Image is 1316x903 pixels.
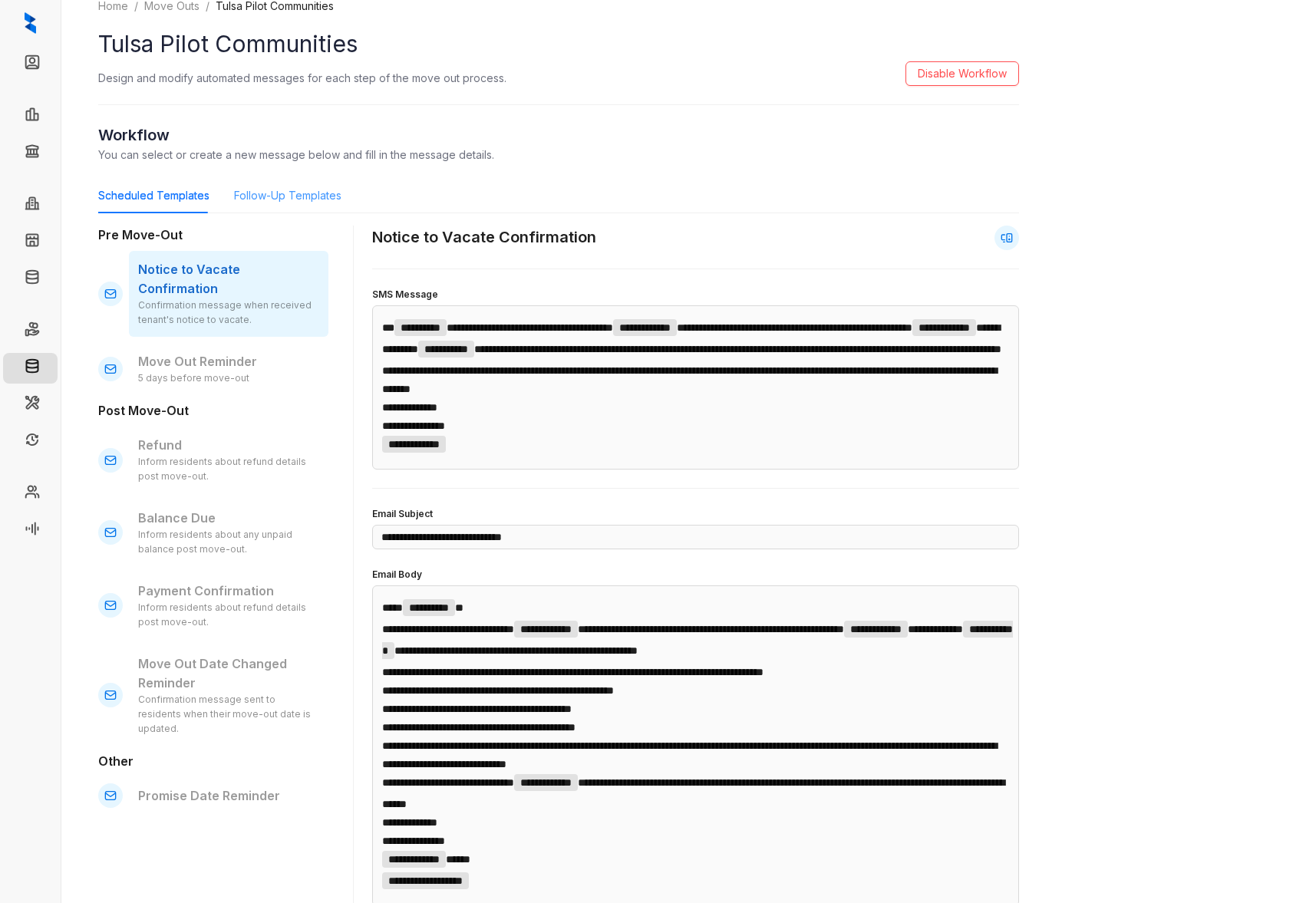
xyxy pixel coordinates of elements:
[3,516,58,546] li: Voice AI
[372,507,1019,522] h4: Email Subject
[3,353,58,384] li: Move Outs
[3,49,58,80] li: Leads
[129,251,328,337] div: Notice to Vacate Confirmation
[98,70,506,86] p: Design and modify automated messages for each step of the move out process.
[98,752,328,771] h3: Other
[129,427,328,493] div: Refund
[98,27,1019,61] h1: Tulsa Pilot Communities
[138,786,319,806] p: Promise Date Reminder
[98,147,1019,163] p: You can select or create a new message below and fill in the message details.
[98,226,328,245] h3: Pre Move-Out
[129,777,328,815] div: Promise Date Reminder
[3,264,58,295] li: Knowledge
[129,343,328,395] div: Move Out Reminder
[138,601,319,630] div: Inform residents about refund details post move-out.
[3,479,58,509] li: Team
[138,654,319,693] p: Move Out Date Changed Reminder
[138,582,319,601] p: Payment Confirmation
[372,568,1019,582] h4: Email Body
[372,288,1019,302] h4: SMS Message
[138,260,319,298] p: Notice to Vacate Confirmation
[138,371,319,386] div: 5 days before move-out
[3,227,58,258] li: Units
[3,190,58,221] li: Communities
[905,61,1019,86] button: Disable Workflow
[372,226,596,249] h2: Notice to Vacate Confirmation
[129,499,328,566] div: Balance Due
[3,101,58,132] li: Leasing
[138,352,319,371] p: Move Out Reminder
[138,436,319,455] p: Refund
[3,316,58,347] li: Rent Collections
[98,401,328,420] h3: Post Move-Out
[3,390,58,420] li: Maintenance
[138,528,319,557] div: Inform residents about any unpaid balance post move-out.
[98,187,209,204] div: Scheduled Templates
[3,138,58,169] li: Collections
[138,509,319,528] p: Balance Due
[98,124,1019,147] h2: Workflow
[129,645,328,746] div: Move Out Date Changed Reminder
[129,572,328,639] div: Payment Confirmation
[138,455,319,484] div: Inform residents about refund details post move-out.
[918,65,1007,82] span: Disable Workflow
[138,298,319,328] div: Confirmation message when received tenant's notice to vacate.
[234,187,341,204] div: Follow-Up Templates
[138,693,319,737] div: Confirmation message sent to residents when their move-out date is updated.
[25,12,36,34] img: logo
[3,427,58,457] li: Renewals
